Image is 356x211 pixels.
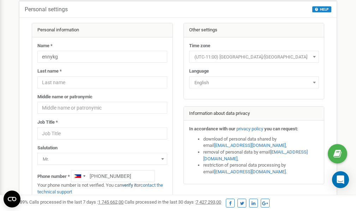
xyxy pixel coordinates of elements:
[184,23,324,37] div: Other settings
[214,169,286,174] a: [EMAIL_ADDRESS][DOMAIN_NAME]
[37,76,167,88] input: Last name
[122,182,137,188] a: verify it
[196,199,221,205] u: 7 427 293,00
[264,126,298,131] strong: you can request:
[189,68,209,75] label: Language
[192,78,316,88] span: English
[203,149,308,161] a: [EMAIL_ADDRESS][DOMAIN_NAME]
[37,145,58,151] label: Salutation
[37,43,53,49] label: Name *
[37,182,163,194] a: contact the technical support
[192,52,316,62] span: (UTC-11:00) Pacific/Midway
[189,51,319,63] span: (UTC-11:00) Pacific/Midway
[312,6,331,12] button: HELP
[37,94,92,100] label: Middle name or patronymic
[71,170,88,182] div: Telephone country code
[203,149,319,162] li: removal of personal data by email ,
[125,199,221,205] span: Calls processed in the last 30 days :
[203,162,319,175] li: restriction of personal data processing by email .
[37,102,167,114] input: Middle name or patronymic
[189,126,235,131] strong: In accordance with our
[189,43,210,49] label: Time zone
[236,126,263,131] a: privacy policy
[37,119,58,126] label: Job Title *
[37,68,62,75] label: Last name *
[203,136,319,149] li: download of personal data shared by email ,
[29,199,123,205] span: Calls processed in the last 7 days :
[40,154,165,164] span: Mr.
[37,128,167,139] input: Job Title
[32,23,173,37] div: Personal information
[214,143,286,148] a: [EMAIL_ADDRESS][DOMAIN_NAME]
[25,6,68,13] h5: Personal settings
[71,170,155,182] input: +1-800-555-55-55
[37,173,70,180] label: Phone number *
[37,153,167,165] span: Mr.
[37,182,167,195] p: Your phone number is not verified. You can or
[4,191,20,207] button: Open CMP widget
[189,76,319,88] span: English
[98,199,123,205] u: 1 745 662,00
[184,107,324,121] div: Information about data privacy
[37,51,167,63] input: Name
[332,171,349,188] div: Open Intercom Messenger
